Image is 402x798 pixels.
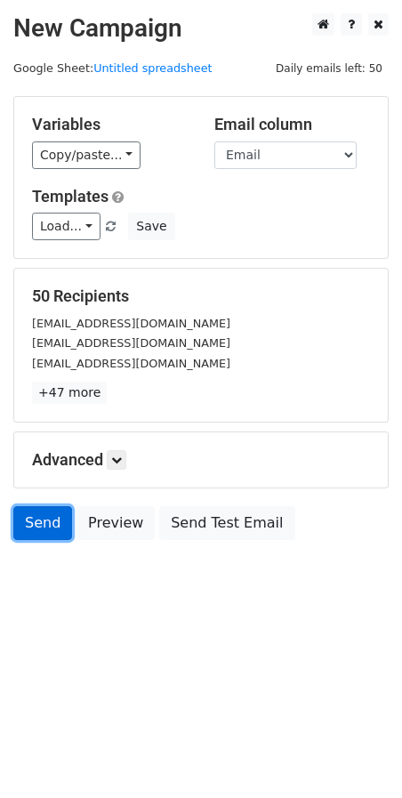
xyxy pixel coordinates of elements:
[32,286,370,306] h5: 50 Recipients
[269,59,389,78] span: Daily emails left: 50
[13,506,72,540] a: Send
[159,506,294,540] a: Send Test Email
[13,61,213,75] small: Google Sheet:
[32,336,230,350] small: [EMAIL_ADDRESS][DOMAIN_NAME]
[13,13,389,44] h2: New Campaign
[32,187,109,206] a: Templates
[32,115,188,134] h5: Variables
[32,213,100,240] a: Load...
[32,450,370,470] h5: Advanced
[214,115,370,134] h5: Email column
[313,713,402,798] iframe: Chat Widget
[32,141,141,169] a: Copy/paste...
[32,382,107,404] a: +47 more
[269,61,389,75] a: Daily emails left: 50
[32,357,230,370] small: [EMAIL_ADDRESS][DOMAIN_NAME]
[93,61,212,75] a: Untitled spreadsheet
[128,213,174,240] button: Save
[32,317,230,330] small: [EMAIL_ADDRESS][DOMAIN_NAME]
[76,506,155,540] a: Preview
